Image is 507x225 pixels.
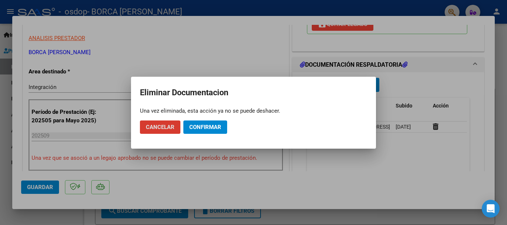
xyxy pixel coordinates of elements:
span: Confirmar [189,124,221,130]
div: Open Intercom Messenger [482,200,500,218]
span: Cancelar [146,124,174,130]
button: Cancelar [140,120,180,134]
button: Confirmar [183,120,227,134]
h2: Eliminar Documentacion [140,86,367,100]
div: Una vez eliminada, esta acción ya no se puede deshacer. [140,107,367,115]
